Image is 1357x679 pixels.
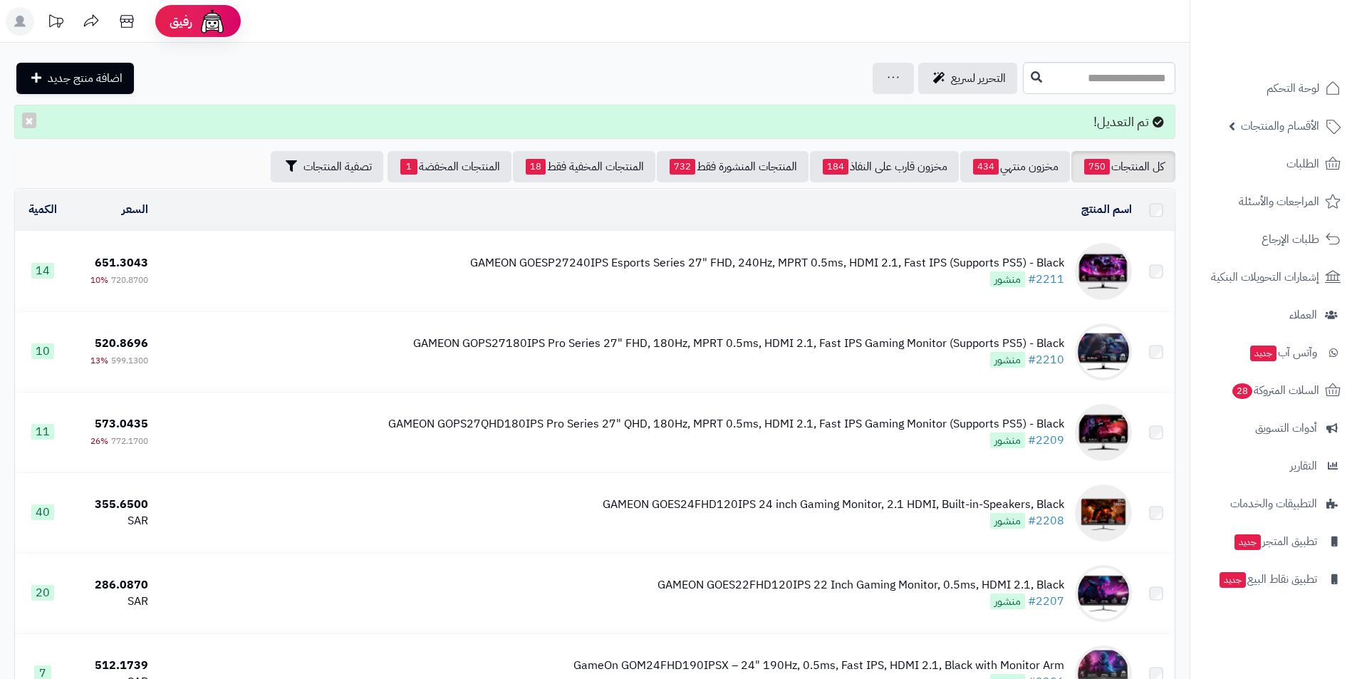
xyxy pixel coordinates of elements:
span: رفيق [170,13,192,30]
div: تم التعديل! [14,105,1175,139]
div: SAR [76,513,148,529]
span: جديد [1250,346,1277,361]
span: التحرير لسريع [951,70,1006,87]
button: تصفية المنتجات [271,151,383,182]
span: طلبات الإرجاع [1262,229,1319,249]
a: تطبيق نقاط البيعجديد [1199,562,1348,596]
a: إشعارات التحويلات البنكية [1199,260,1348,294]
a: وآتس آبجديد [1199,336,1348,370]
span: 720.8700 [111,274,148,286]
span: 20 [31,585,54,601]
span: التطبيقات والخدمات [1230,494,1317,514]
span: تصفية المنتجات [303,158,372,175]
span: 26% [90,435,108,447]
span: 599.1300 [111,354,148,367]
img: GAMEON GOES24FHD120IPS 24 inch Gaming Monitor, 2.1 HDMI, Built-in-Speakers, Black [1075,484,1132,541]
a: مخزون منتهي434 [960,151,1070,182]
a: لوحة التحكم [1199,71,1348,105]
span: 1 [400,159,417,175]
span: السلات المتروكة [1231,380,1319,400]
span: 13% [90,354,108,367]
a: #2209 [1028,432,1064,449]
span: وآتس آب [1249,343,1317,363]
a: تحديثات المنصة [38,7,73,39]
a: المراجعات والأسئلة [1199,185,1348,219]
div: GAMEON GOPS27180IPS Pro Series 27" FHD, 180Hz, MPRT 0.5ms, HDMI 2.1, Fast IPS Gaming Monitor (Sup... [413,336,1064,352]
span: منشور [990,352,1025,368]
div: 512.1739 [76,658,148,674]
span: 520.8696 [95,335,148,352]
span: 732 [670,159,695,175]
a: #2210 [1028,351,1064,368]
span: منشور [990,432,1025,448]
span: 40 [31,504,54,520]
a: اسم المنتج [1081,201,1132,218]
span: 573.0435 [95,415,148,432]
span: تطبيق المتجر [1233,532,1317,551]
span: 184 [823,159,848,175]
a: #2207 [1028,593,1064,610]
div: GameOn GOM24FHD190IPSX – 24" 190Hz, 0.5ms, Fast IPS, HDMI 2.1, Black with Monitor Arm [573,658,1064,674]
span: 10 [31,343,54,359]
span: العملاء [1289,305,1317,325]
span: أدوات التسويق [1255,418,1317,438]
a: كل المنتجات750 [1071,151,1175,182]
img: GAMEON GOES22FHD120IPS 22 Inch Gaming Monitor, 0.5ms, HDMI 2.1, Black [1075,565,1132,622]
span: منشور [990,271,1025,287]
a: #2208 [1028,512,1064,529]
span: لوحة التحكم [1267,78,1319,98]
a: الكمية [28,201,57,218]
span: تطبيق نقاط البيع [1218,569,1317,589]
span: إشعارات التحويلات البنكية [1211,267,1319,287]
span: التقارير [1290,456,1317,476]
span: 14 [31,263,54,279]
a: اضافة منتج جديد [16,63,134,94]
img: logo-2.png [1260,38,1343,68]
img: GAMEON GOPS27QHD180IPS Pro Series 27" QHD, 180Hz, MPRT 0.5ms, HDMI 2.1, Fast IPS Gaming Monitor (... [1075,404,1132,461]
a: تطبيق المتجرجديد [1199,524,1348,559]
span: الأقسام والمنتجات [1241,116,1319,136]
div: SAR [76,594,148,610]
span: اضافة منتج جديد [48,70,123,87]
span: جديد [1234,534,1261,550]
img: GAMEON GOPS27180IPS Pro Series 27" FHD, 180Hz, MPRT 0.5ms, HDMI 2.1, Fast IPS Gaming Monitor (Sup... [1075,323,1132,380]
a: طلبات الإرجاع [1199,222,1348,256]
button: × [22,113,36,128]
img: ai-face.png [198,7,227,36]
a: العملاء [1199,298,1348,332]
a: أدوات التسويق [1199,411,1348,445]
a: المنتجات المخفضة1 [388,151,511,182]
a: مخزون قارب على النفاذ184 [810,151,959,182]
a: التطبيقات والخدمات [1199,487,1348,521]
a: التقارير [1199,449,1348,483]
span: الطلبات [1286,154,1319,174]
a: الطلبات [1199,147,1348,181]
img: GAMEON GOESP27240IPS Esports Series 27" FHD, 240Hz, MPRT 0.5ms, HDMI 2.1, Fast IPS (Supports PS5)... [1075,243,1132,300]
span: 10% [90,274,108,286]
a: المنتجات المنشورة فقط732 [657,151,809,182]
span: منشور [990,594,1025,609]
a: #2211 [1028,271,1064,288]
span: 772.1700 [111,435,148,447]
div: GAMEON GOES24FHD120IPS 24 inch Gaming Monitor, 2.1 HDMI, Built-in-Speakers, Black [603,497,1064,513]
span: 28 [1232,383,1252,399]
span: 434 [973,159,999,175]
span: جديد [1220,572,1246,588]
span: 750 [1084,159,1110,175]
div: GAMEON GOPS27QHD180IPS Pro Series 27" QHD, 180Hz, MPRT 0.5ms, HDMI 2.1, Fast IPS Gaming Monitor (... [388,416,1064,432]
span: المراجعات والأسئلة [1239,192,1319,212]
a: المنتجات المخفية فقط18 [513,151,655,182]
a: السعر [122,201,148,218]
span: 18 [526,159,546,175]
div: 286.0870 [76,577,148,594]
div: GAMEON GOES22FHD120IPS 22 Inch Gaming Monitor, 0.5ms, HDMI 2.1, Black [657,577,1064,594]
a: السلات المتروكة28 [1199,373,1348,408]
span: 651.3043 [95,254,148,271]
a: التحرير لسريع [918,63,1017,94]
div: 355.6500 [76,497,148,513]
div: GAMEON GOESP27240IPS Esports Series 27" FHD, 240Hz, MPRT 0.5ms, HDMI 2.1, Fast IPS (Supports PS5)... [470,255,1064,271]
span: 11 [31,424,54,440]
span: منشور [990,513,1025,529]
